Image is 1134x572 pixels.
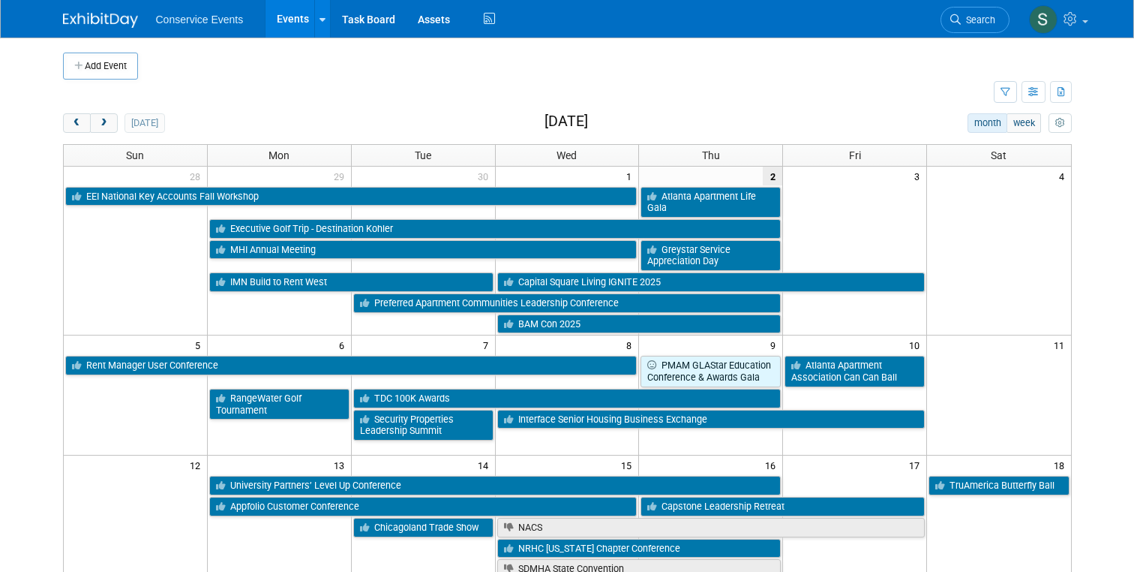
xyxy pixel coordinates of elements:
[763,456,782,474] span: 16
[209,389,349,420] a: RangeWater Golf Tournament
[1006,113,1041,133] button: week
[1048,113,1071,133] button: myCustomButton
[1057,167,1071,185] span: 4
[497,410,925,429] a: Interface Senior Housing Business Exchange
[640,240,781,271] a: Greystar Service Appreciation Day
[209,497,637,516] a: Appfolio Customer Conference
[497,539,781,558] a: NRHC [US_STATE] Chapter Conference
[156,14,244,26] span: Conservice Events
[353,410,493,441] a: Security Properties Leadership Summit
[625,336,638,354] span: 8
[640,356,781,387] a: PMAM GLAStar Education Conference & Awards Gala
[619,456,638,474] span: 15
[353,389,781,408] a: TDC 100K Awards
[913,167,926,185] span: 3
[907,336,926,354] span: 10
[63,13,138,28] img: ExhibitDay
[126,149,144,161] span: Sun
[1052,456,1071,474] span: 18
[90,113,118,133] button: next
[65,187,637,206] a: EEI National Key Accounts Fall Workshop
[784,356,925,387] a: Atlanta Apartment Association Can Can Ball
[940,7,1009,33] a: Search
[967,113,1007,133] button: month
[337,336,351,354] span: 6
[763,167,782,185] span: 2
[497,315,781,334] a: BAM Con 2025
[702,149,720,161] span: Thu
[193,336,207,354] span: 5
[353,294,781,313] a: Preferred Apartment Communities Leadership Conference
[188,456,207,474] span: 12
[625,167,638,185] span: 1
[991,149,1006,161] span: Sat
[209,219,781,239] a: Executive Golf Trip - Destination Kohler
[1029,5,1057,34] img: Savannah Doctor
[209,476,781,495] a: University Partners’ Level Up Conference
[209,240,637,260] a: MHI Annual Meeting
[849,149,861,161] span: Fri
[497,272,925,292] a: Capital Square Living IGNITE 2025
[481,336,495,354] span: 7
[640,187,781,218] a: Atlanta Apartment Life Gala
[1052,336,1071,354] span: 11
[907,456,926,474] span: 17
[124,113,164,133] button: [DATE]
[769,336,782,354] span: 9
[640,497,925,516] a: Capstone Leadership Retreat
[497,518,925,537] a: NACS
[928,476,1069,495] a: TruAmerica Butterfly Ball
[63,53,138,80] button: Add Event
[188,167,207,185] span: 28
[1055,119,1065,128] i: Personalize Calendar
[961,14,995,26] span: Search
[476,456,495,474] span: 14
[65,356,637,375] a: Rent Manager User Conference
[332,456,351,474] span: 13
[353,518,493,537] a: Chicagoland Trade Show
[63,113,91,133] button: prev
[209,272,493,292] a: IMN Build to Rent West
